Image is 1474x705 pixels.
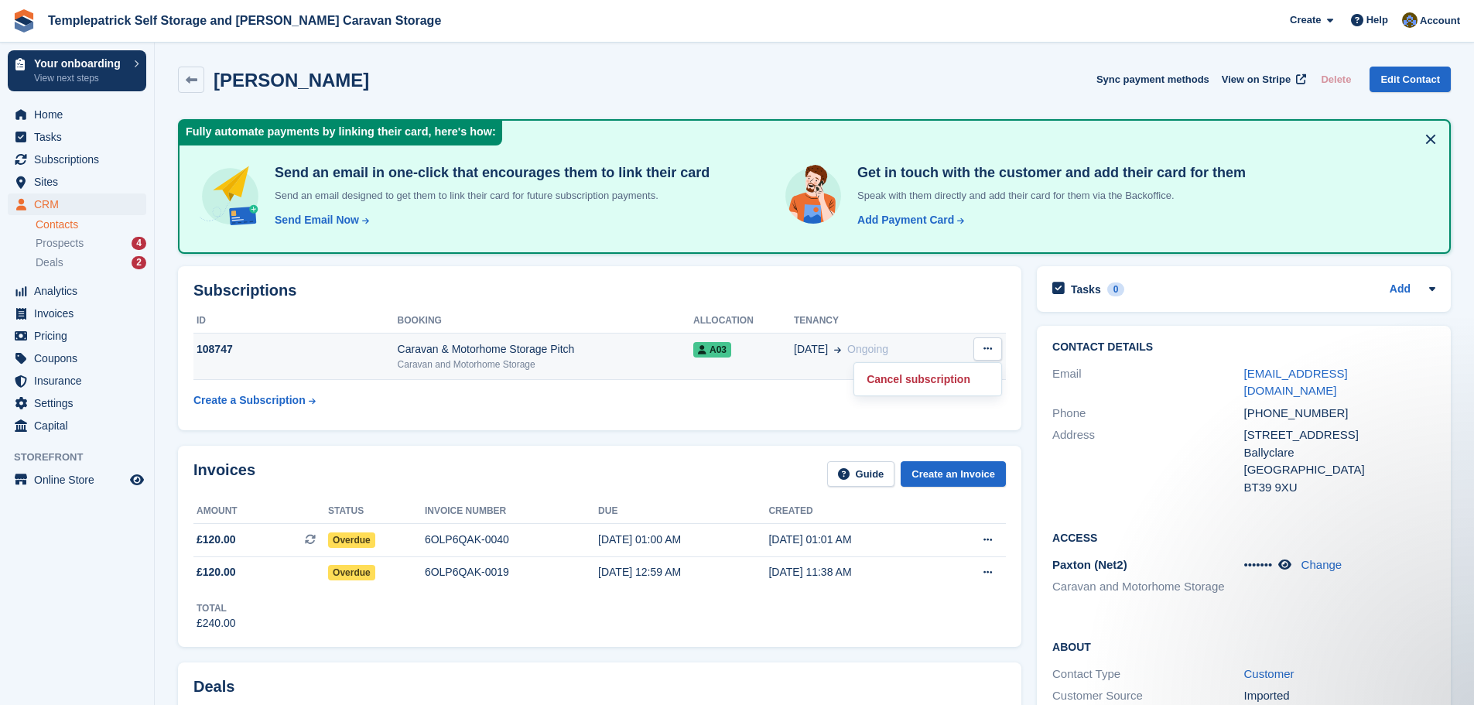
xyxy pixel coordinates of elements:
div: Email [1052,365,1243,400]
div: 6OLP6QAK-0040 [425,532,598,548]
div: Customer Source [1052,687,1243,705]
a: Change [1301,558,1342,571]
a: menu [8,325,146,347]
div: 6OLP6QAK-0019 [425,564,598,580]
a: menu [8,469,146,491]
th: Tenancy [794,309,952,334]
th: Invoice number [425,499,598,524]
span: Subscriptions [34,149,127,170]
h2: Subscriptions [193,282,1006,299]
div: [GEOGRAPHIC_DATA] [1244,461,1435,479]
button: Sync payment methods [1096,67,1209,92]
span: Invoices [34,303,127,324]
th: Allocation [693,309,794,334]
a: menu [8,280,146,302]
a: Create a Subscription [193,386,316,415]
span: Analytics [34,280,127,302]
span: Create [1290,12,1321,28]
span: Ongoing [847,343,888,355]
th: Amount [193,499,328,524]
div: Create a Subscription [193,392,306,409]
div: 108747 [193,341,398,358]
a: Deals 2 [36,255,146,271]
div: [STREET_ADDRESS] [1244,426,1435,444]
h2: About [1052,638,1435,654]
h2: Access [1052,529,1435,545]
img: get-in-touch-e3e95b6451f4e49772a6039d3abdde126589d6f45a760754adfa51be33bf0f70.svg [781,164,845,228]
a: Templepatrick Self Storage and [PERSON_NAME] Caravan Storage [42,8,447,33]
h2: Contact Details [1052,341,1435,354]
a: Preview store [128,471,146,489]
a: Customer [1244,667,1294,680]
h2: Invoices [193,461,255,487]
a: Edit Contact [1370,67,1451,92]
span: Settings [34,392,127,414]
div: Caravan and Motorhome Storage [398,358,693,371]
a: menu [8,171,146,193]
a: Add [1390,281,1411,299]
a: menu [8,104,146,125]
th: Status [328,499,425,524]
th: Booking [398,309,693,334]
a: menu [8,415,146,436]
div: Address [1052,426,1243,496]
a: menu [8,193,146,215]
h2: [PERSON_NAME] [214,70,369,91]
div: [DATE] 11:38 AM [768,564,939,580]
div: 0 [1107,282,1125,296]
p: Speak with them directly and add their card for them via the Backoffice. [851,188,1246,204]
div: [DATE] 12:59 AM [598,564,768,580]
a: Your onboarding View next steps [8,50,146,91]
img: Karen [1402,12,1418,28]
div: 4 [132,237,146,250]
p: View next steps [34,71,126,85]
a: menu [8,392,146,414]
span: View on Stripe [1222,72,1291,87]
h2: Deals [193,678,234,696]
h4: Send an email in one-click that encourages them to link their card [268,164,710,182]
div: Caravan & Motorhome Storage Pitch [398,341,693,358]
p: Send an email designed to get them to link their card for future subscription payments. [268,188,710,204]
button: Delete [1315,67,1357,92]
a: Prospects 4 [36,235,146,252]
span: Overdue [328,532,375,548]
span: Paxton (Net2) [1052,558,1127,571]
span: Home [34,104,127,125]
a: Guide [827,461,895,487]
span: Coupons [34,347,127,369]
div: Phone [1052,405,1243,423]
div: 2 [132,256,146,269]
span: Account [1420,13,1460,29]
a: menu [8,303,146,324]
span: Overdue [328,565,375,580]
a: Contacts [36,217,146,232]
div: [PHONE_NUMBER] [1244,405,1435,423]
th: Due [598,499,768,524]
span: [DATE] [794,341,828,358]
span: £120.00 [197,564,236,580]
a: Add Payment Card [851,212,966,228]
span: Insurance [34,370,127,392]
p: Cancel subscription [860,369,995,389]
h2: Tasks [1071,282,1101,296]
a: menu [8,126,146,148]
span: Prospects [36,236,84,251]
p: Your onboarding [34,58,126,69]
div: Ballyclare [1244,444,1435,462]
div: £240.00 [197,615,236,631]
div: [DATE] 01:00 AM [598,532,768,548]
span: Help [1366,12,1388,28]
div: Total [197,601,236,615]
span: Sites [34,171,127,193]
img: send-email-b5881ef4c8f827a638e46e229e590028c7e36e3a6c99d2365469aff88783de13.svg [198,164,262,228]
img: stora-icon-8386f47178a22dfd0bd8f6a31ec36ba5ce8667c1dd55bd0f319d3a0aa187defe.svg [12,9,36,33]
h4: Get in touch with the customer and add their card for them [851,164,1246,182]
div: Contact Type [1052,666,1243,683]
span: Online Store [34,469,127,491]
a: menu [8,149,146,170]
span: Pricing [34,325,127,347]
th: ID [193,309,398,334]
span: A03 [693,342,731,358]
span: Tasks [34,126,127,148]
a: menu [8,347,146,369]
